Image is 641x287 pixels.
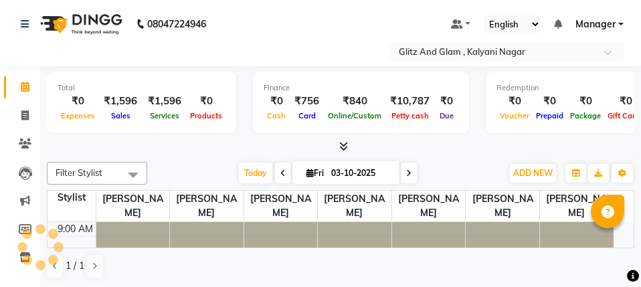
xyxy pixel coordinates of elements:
[303,168,327,178] span: Fri
[187,111,225,120] span: Products
[264,94,289,109] div: ₹0
[264,111,289,120] span: Cash
[567,94,604,109] div: ₹0
[187,94,225,109] div: ₹0
[466,191,539,221] span: [PERSON_NAME]
[392,191,466,221] span: [PERSON_NAME]
[55,222,96,236] div: 9:00 AM
[325,94,385,109] div: ₹840
[147,111,183,120] span: Services
[170,191,244,221] span: [PERSON_NAME]
[98,94,143,109] div: ₹1,596
[533,111,567,120] span: Prepaid
[48,191,96,205] div: Stylist
[66,259,84,273] span: 1 / 1
[289,94,325,109] div: ₹756
[295,111,319,120] span: Card
[56,167,102,178] span: Filter Stylist
[58,82,225,94] div: Total
[510,164,556,183] button: ADD NEW
[325,111,385,120] span: Online/Custom
[567,111,604,120] span: Package
[143,94,187,109] div: ₹1,596
[435,94,458,109] div: ₹0
[239,163,272,183] span: Today
[318,191,391,221] span: [PERSON_NAME]
[496,111,533,120] span: Voucher
[513,168,553,178] span: ADD NEW
[540,191,614,221] span: [PERSON_NAME]
[327,163,394,183] input: 2025-10-03
[244,191,318,221] span: [PERSON_NAME]
[58,94,98,109] div: ₹0
[533,94,567,109] div: ₹0
[147,5,206,43] b: 08047224946
[264,82,458,94] div: Finance
[108,111,134,120] span: Sales
[388,111,432,120] span: Petty cash
[96,191,170,221] span: [PERSON_NAME]
[385,94,435,109] div: ₹10,787
[34,5,126,43] img: logo
[575,17,616,31] span: Manager
[436,111,457,120] span: Due
[58,111,98,120] span: Expenses
[496,94,533,109] div: ₹0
